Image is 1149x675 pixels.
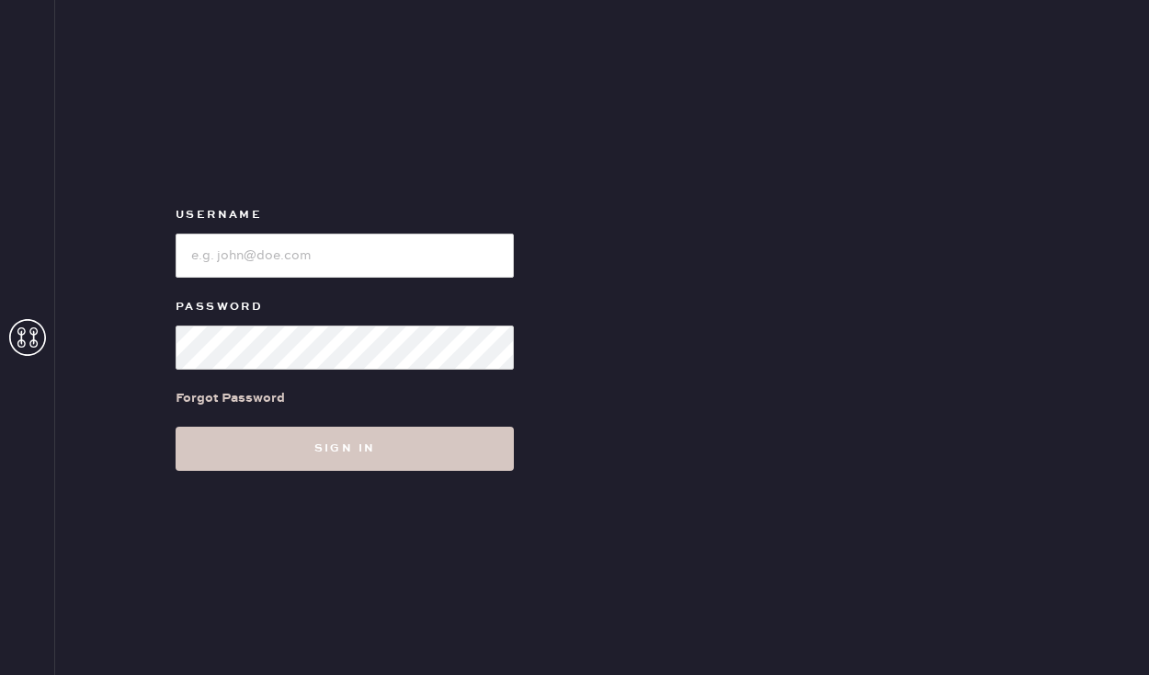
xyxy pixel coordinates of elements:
[176,296,514,318] label: Password
[176,370,285,427] a: Forgot Password
[176,204,514,226] label: Username
[176,388,285,408] div: Forgot Password
[176,234,514,278] input: e.g. john@doe.com
[176,427,514,471] button: Sign in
